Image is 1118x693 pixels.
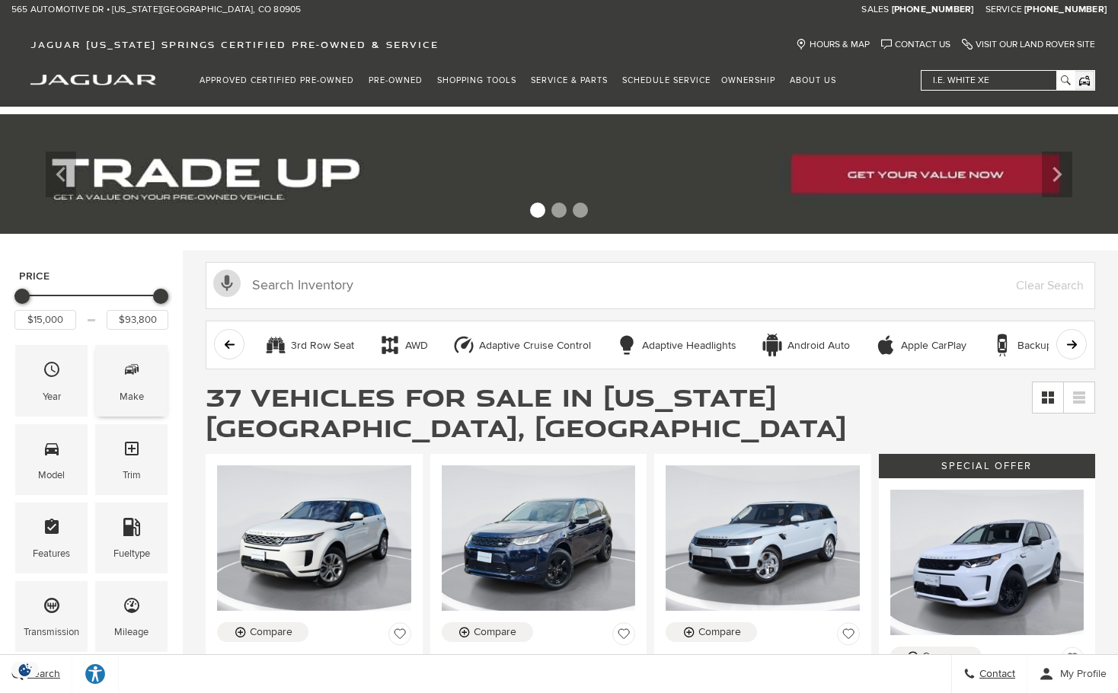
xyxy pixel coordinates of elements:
[666,465,860,611] img: 2018 Land Rover Range Rover Sport HSE
[1061,647,1084,675] button: Save Vehicle
[153,289,168,304] div: Maximum Price
[123,436,141,467] span: Trim
[474,625,516,639] div: Compare
[123,514,141,545] span: Fueltype
[922,71,1074,90] input: i.e. White XE
[1056,329,1087,359] button: scroll right
[291,339,354,353] div: 3rd Row Seat
[525,67,617,94] a: Service & Parts
[444,329,599,361] button: Adaptive Cruise ControlAdaptive Cruise Control
[388,622,411,651] button: Save Vehicle
[206,379,847,445] span: 37 Vehicles for Sale in [US_STATE][GEOGRAPHIC_DATA], [GEOGRAPHIC_DATA]
[666,622,757,642] button: Compare Vehicle
[787,339,850,353] div: Android Auto
[15,503,88,573] div: FeaturesFeatures
[982,329,1100,361] button: Backup CameraBackup Camera
[14,310,76,330] input: Minimum
[38,467,65,484] div: Model
[874,334,897,356] div: Apple CarPlay
[30,75,156,85] img: Jaguar
[14,283,168,330] div: Price
[761,334,784,356] div: Android Auto
[962,39,1095,50] a: Visit Our Land Rover Site
[43,514,61,545] span: Features
[442,622,533,642] button: Compare Vehicle
[95,424,168,495] div: TrimTrim
[217,465,411,611] img: 2020 Land Rover Range Rover Evoque S
[442,651,624,668] span: Pre-Owned 2022
[363,67,432,94] a: Pre-Owned
[1042,152,1072,197] div: Next
[716,67,784,94] a: Ownership
[642,339,736,353] div: Adaptive Headlights
[250,625,292,639] div: Compare
[607,329,745,361] button: Adaptive HeadlightsAdaptive Headlights
[890,647,982,666] button: Compare Vehicle
[985,4,1022,15] span: Service
[796,39,870,50] a: Hours & Map
[405,339,428,353] div: AWD
[615,334,638,356] div: Adaptive Headlights
[43,592,61,624] span: Transmission
[530,203,545,218] span: Go to slide 1
[43,356,61,388] span: Year
[8,662,43,678] section: Click to Open Cookie Consent Modal
[43,436,61,467] span: Model
[123,467,141,484] div: Trim
[30,39,439,50] span: Jaguar [US_STATE] Springs Certified Pre-Owned & Service
[113,545,150,562] div: Fueltype
[1054,668,1107,681] span: My Profile
[991,334,1014,356] div: Backup Camera
[33,545,70,562] div: Features
[24,624,79,640] div: Transmission
[95,345,168,416] div: MakeMake
[256,329,363,361] button: 3rd Row Seat3rd Row Seat
[43,388,61,405] div: Year
[194,67,363,94] a: Approved Certified Pre-Owned
[881,39,950,50] a: Contact Us
[666,651,848,668] span: Pre-Owned 2018
[432,67,525,94] a: Shopping Tools
[123,592,141,624] span: Mileage
[861,4,889,15] span: Sales
[442,465,636,611] img: 2022 Land Rover Discovery Sport S R-Dynamic
[114,624,149,640] div: Mileage
[890,490,1084,635] img: 2024 Land Rover Discovery Sport S
[879,454,1096,478] div: Special Offer
[123,356,141,388] span: Make
[8,662,43,678] img: Opt-Out Icon
[95,581,168,652] div: MileageMileage
[217,622,308,642] button: Compare Vehicle
[370,329,436,361] button: AWDAWD
[1027,655,1118,693] button: Open user profile menu
[698,625,741,639] div: Compare
[976,668,1015,681] span: Contact
[194,67,845,94] nav: Main Navigation
[837,622,860,651] button: Save Vehicle
[573,203,588,218] span: Go to slide 3
[479,339,591,353] div: Adaptive Cruise Control
[922,650,965,663] div: Compare
[612,622,635,651] button: Save Vehicle
[72,663,118,685] div: Explore your accessibility options
[14,289,30,304] div: Minimum Price
[784,67,845,94] a: About Us
[892,4,974,16] a: [PHONE_NUMBER]
[23,39,446,50] a: Jaguar [US_STATE] Springs Certified Pre-Owned & Service
[95,503,168,573] div: FueltypeFueltype
[901,339,966,353] div: Apple CarPlay
[19,270,164,283] h5: Price
[213,270,241,297] svg: Click to toggle on voice search
[264,334,287,356] div: 3rd Row Seat
[452,334,475,356] div: Adaptive Cruise Control
[30,72,156,85] a: jaguar
[120,388,144,405] div: Make
[214,329,244,359] button: scroll left
[46,152,76,197] div: Previous
[551,203,567,218] span: Go to slide 2
[1024,4,1107,16] a: [PHONE_NUMBER]
[15,424,88,495] div: ModelModel
[866,329,975,361] button: Apple CarPlayApple CarPlay
[11,4,301,16] a: 565 Automotive Dr • [US_STATE][GEOGRAPHIC_DATA], CO 80905
[617,67,716,94] a: Schedule Service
